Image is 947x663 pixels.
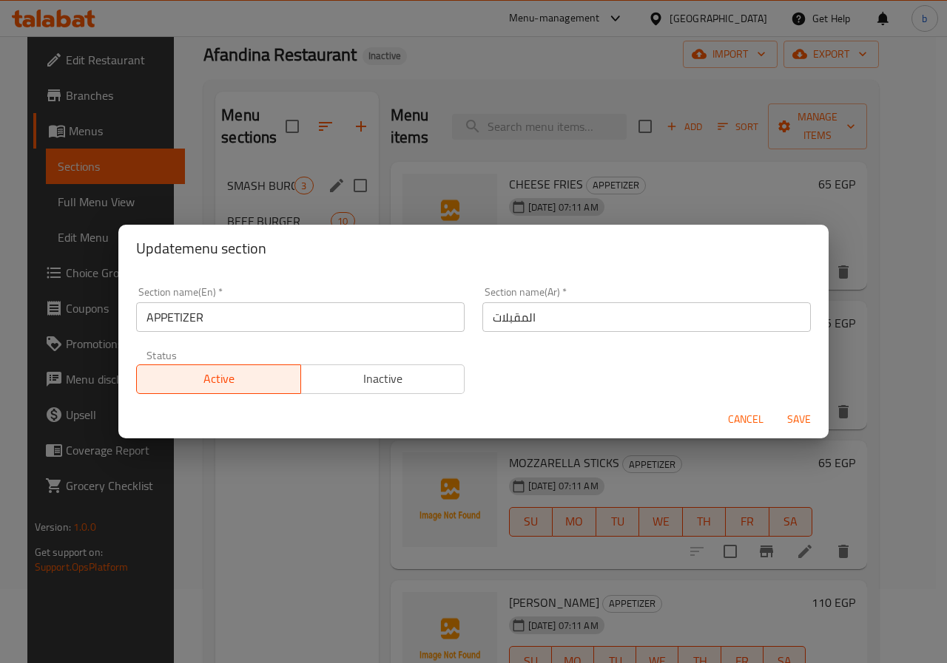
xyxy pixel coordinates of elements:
[136,302,465,332] input: Please enter section name(en)
[300,364,465,394] button: Inactive
[482,302,811,332] input: Please enter section name(ar)
[143,368,295,390] span: Active
[307,368,459,390] span: Inactive
[775,406,823,433] button: Save
[728,410,764,429] span: Cancel
[136,364,301,394] button: Active
[136,237,811,260] h2: Update menu section
[722,406,769,433] button: Cancel
[781,410,817,429] span: Save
